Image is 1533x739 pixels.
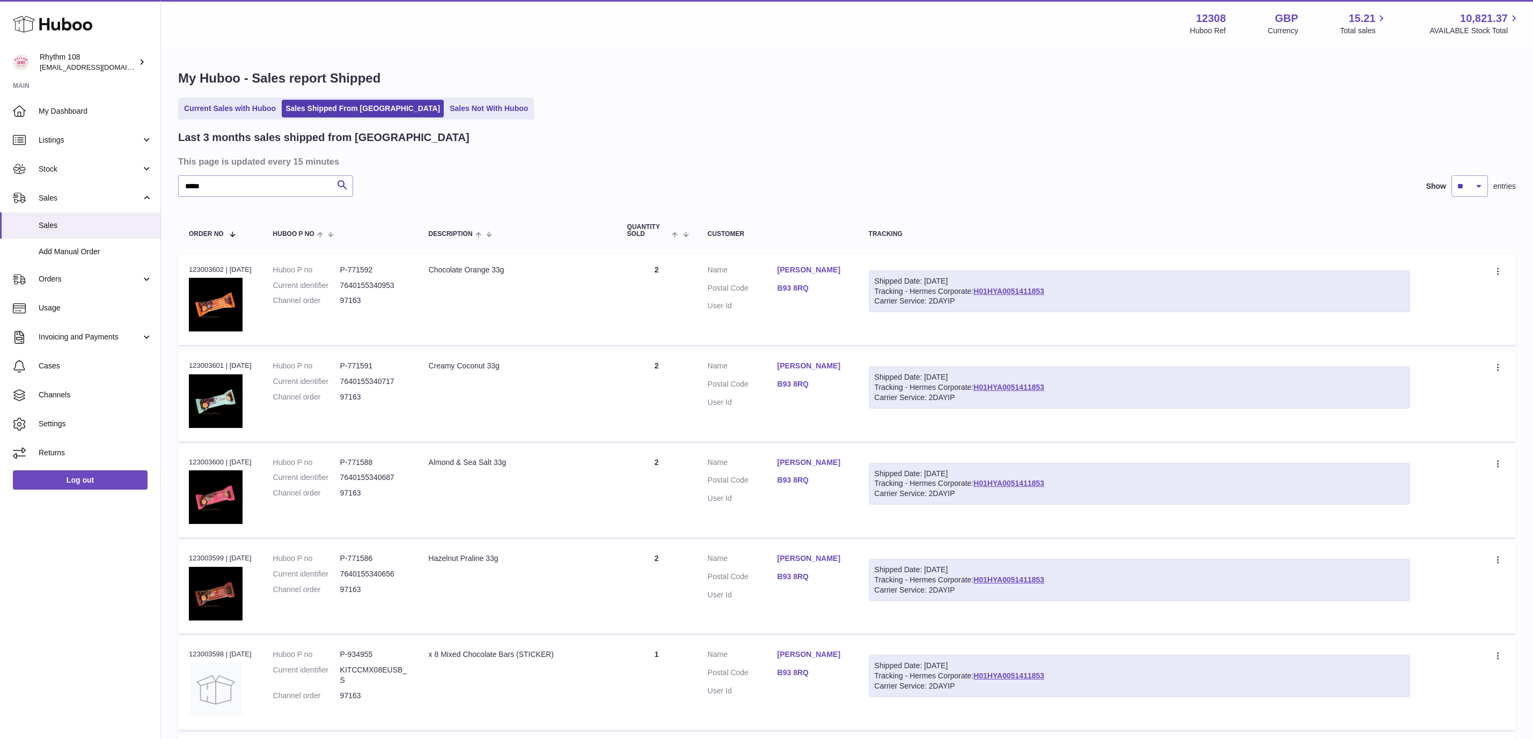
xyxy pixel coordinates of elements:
[273,361,340,371] dt: Huboo P no
[189,649,252,659] div: 123003598 | [DATE]
[708,301,777,311] dt: User Id
[869,559,1410,601] div: Tracking - Hermes Corporate:
[875,681,1404,691] div: Carrier Service: 2DAYIP
[13,470,148,490] a: Log out
[273,585,340,595] dt: Channel order
[708,457,777,470] dt: Name
[429,649,606,660] div: x 8 Mixed Chocolate Bars (STICKER)
[429,231,473,238] span: Description
[189,457,252,467] div: 123003600 | [DATE]
[1340,11,1388,36] a: 15.21 Total sales
[39,135,141,145] span: Listings
[627,224,670,238] span: Quantity Sold
[340,553,407,564] dd: P-771586
[617,254,697,345] td: 2
[708,493,777,504] dt: User Id
[708,649,777,662] dt: Name
[1460,11,1508,26] span: 10,821.37
[189,231,224,238] span: Order No
[875,489,1404,499] div: Carrier Service: 2DAYIP
[1268,26,1299,36] div: Currency
[273,231,314,238] span: Huboo P no
[39,332,141,342] span: Invoicing and Payments
[1493,181,1516,191] span: entries
[869,231,1410,238] div: Tracking
[1196,11,1226,26] strong: 12308
[340,265,407,275] dd: P-771592
[273,691,340,701] dt: Channel order
[340,691,407,701] dd: 97163
[429,457,606,468] div: Almond & Sea Salt 33g
[178,156,1513,167] h3: This page is updated every 15 minutes
[189,374,243,428] img: 123081684745583.jpg
[777,361,847,371] a: [PERSON_NAME]
[273,488,340,498] dt: Channel order
[39,303,152,313] span: Usage
[39,193,141,203] span: Sales
[178,130,470,145] h2: Last 3 months sales shipped from [GEOGRAPHIC_DATA]
[340,361,407,371] dd: P-771591
[973,671,1044,680] a: H01HYA0051411853
[875,296,1404,306] div: Carrier Service: 2DAYIP
[273,649,340,660] dt: Huboo P no
[282,100,444,117] a: Sales Shipped From [GEOGRAPHIC_DATA]
[340,392,407,402] dd: 97163
[39,220,152,231] span: Sales
[777,572,847,582] a: B93 8RQ
[777,283,847,293] a: B93 8RQ
[189,265,252,275] div: 123003602 | [DATE]
[39,274,141,284] span: Orders
[869,463,1410,505] div: Tracking - Hermes Corporate:
[273,295,340,306] dt: Channel order
[617,543,697,633] td: 2
[189,361,252,371] div: 123003601 | [DATE]
[875,276,1404,286] div: Shipped Date: [DATE]
[617,447,697,537] td: 2
[708,590,777,600] dt: User Id
[39,247,152,257] span: Add Manual Order
[777,265,847,275] a: [PERSON_NAME]
[39,106,152,116] span: My Dashboard
[1190,26,1226,36] div: Huboo Ref
[13,54,29,70] img: orders@rhythm108.com
[869,655,1410,697] div: Tracking - Hermes Corporate:
[340,457,407,468] dd: P-771588
[273,665,340,685] dt: Current identifier
[189,567,243,620] img: 123081684745685.jpg
[273,265,340,275] dt: Huboo P no
[708,397,777,408] dt: User Id
[973,287,1044,295] a: H01HYA0051411853
[39,361,152,371] span: Cases
[708,265,777,278] dt: Name
[340,585,407,595] dd: 97163
[777,475,847,485] a: B93 8RQ
[617,639,697,729] td: 1
[875,393,1404,403] div: Carrier Service: 2DAYIP
[429,553,606,564] div: Hazelnut Praline 33g
[189,278,243,331] img: 123081684745551.jpg
[1340,26,1388,36] span: Total sales
[708,361,777,374] dt: Name
[1348,11,1375,26] span: 15.21
[777,649,847,660] a: [PERSON_NAME]
[869,366,1410,409] div: Tracking - Hermes Corporate:
[869,270,1410,313] div: Tracking - Hermes Corporate:
[273,553,340,564] dt: Huboo P no
[708,686,777,696] dt: User Id
[777,668,847,678] a: B93 8RQ
[973,479,1044,487] a: H01HYA0051411853
[1429,11,1520,36] a: 10,821.37 AVAILABLE Stock Total
[340,649,407,660] dd: P-934955
[777,553,847,564] a: [PERSON_NAME]
[189,470,243,524] img: 123081684745648.jpg
[39,390,152,400] span: Channels
[273,376,340,387] dt: Current identifier
[777,379,847,389] a: B93 8RQ
[189,663,243,716] img: no-photo.jpg
[617,350,697,441] td: 2
[273,472,340,483] dt: Current identifier
[39,448,152,458] span: Returns
[273,280,340,291] dt: Current identifier
[446,100,532,117] a: Sales Not With Huboo
[875,585,1404,595] div: Carrier Service: 2DAYIP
